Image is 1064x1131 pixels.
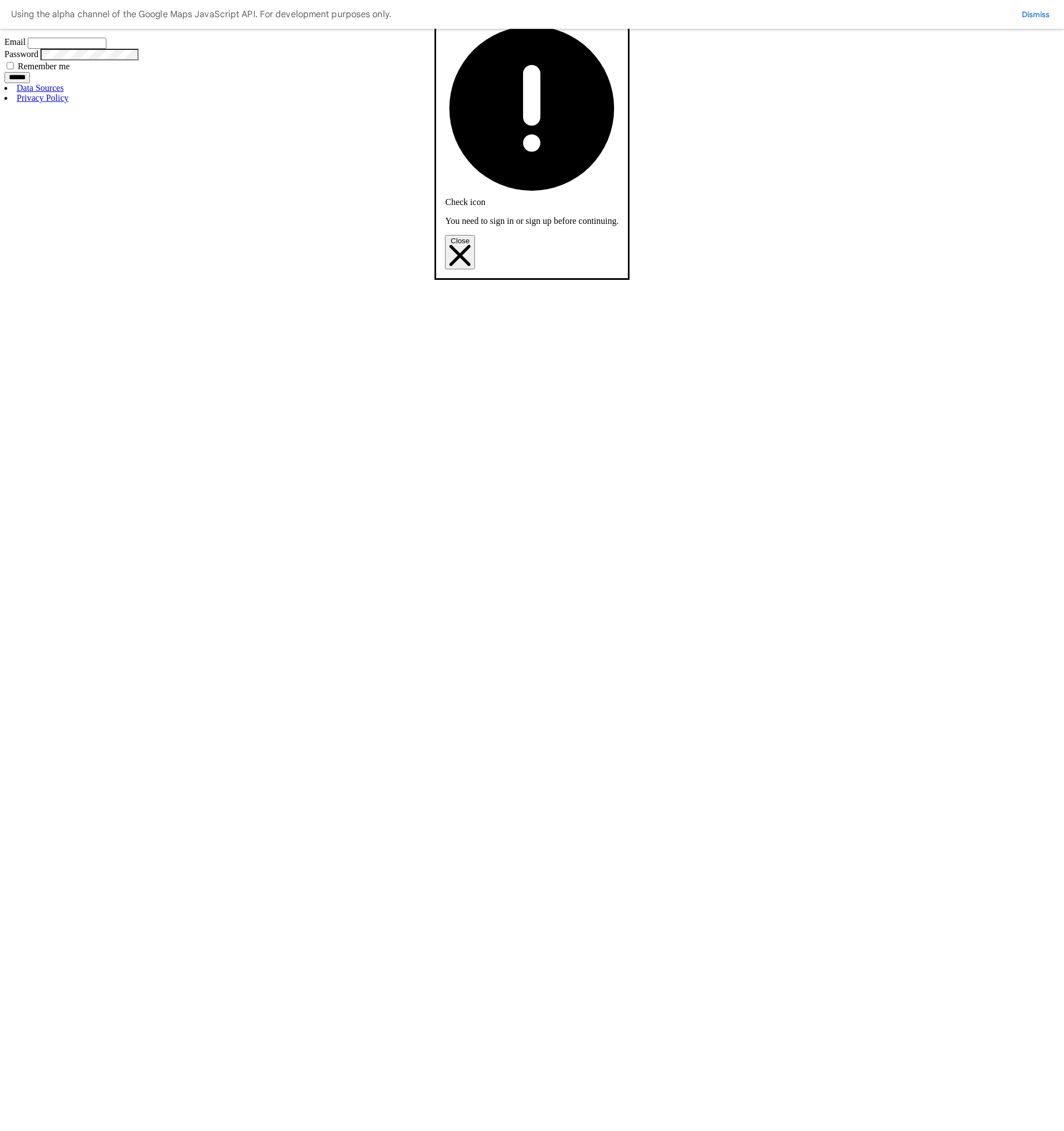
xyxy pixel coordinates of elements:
[4,37,25,47] label: Email
[445,216,618,226] p: You need to sign in or sign up before continuing.
[4,49,38,59] label: Password
[445,197,485,207] span: Check icon
[1019,9,1053,20] button: Dismiss
[17,83,64,93] a: Data Sources
[445,235,475,269] button: Close
[11,7,391,22] div: Using the alpha channel of the Google Maps JavaScript API. For development purposes only.
[17,93,69,103] a: Privacy Policy
[18,62,70,71] label: Remember me
[451,237,469,245] span: Close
